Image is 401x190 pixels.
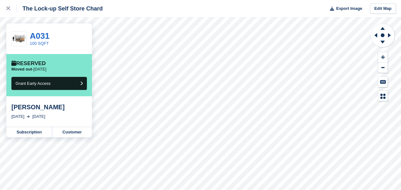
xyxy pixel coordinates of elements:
a: 100 SQFT [30,41,49,46]
button: Zoom In [378,52,388,63]
button: Grant Early Access [11,77,87,90]
div: [PERSON_NAME] [11,103,87,111]
img: 100.jpg [12,33,26,44]
div: Reserved [11,60,46,67]
a: Edit Map [370,3,396,14]
button: Export Image [326,3,362,14]
button: Keyboard Shortcuts [378,77,388,87]
a: Customer [52,127,92,137]
button: Zoom Out [378,63,388,73]
button: Map Legend [378,91,388,101]
div: [DATE] [11,113,24,120]
a: Subscription [6,127,52,137]
span: Export Image [336,5,362,12]
a: A031 [30,31,49,41]
p: -[DATE] [11,67,46,72]
img: arrow-right-light-icn-cde0832a797a2874e46488d9cf13f60e5c3a73dbe684e267c42b8395dfbc2abf.svg [27,115,30,118]
div: The Lock-up Self Store Chard [17,5,103,12]
span: Moved out [11,67,32,71]
div: [DATE] [32,113,45,120]
span: Grant Early Access [16,81,51,86]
